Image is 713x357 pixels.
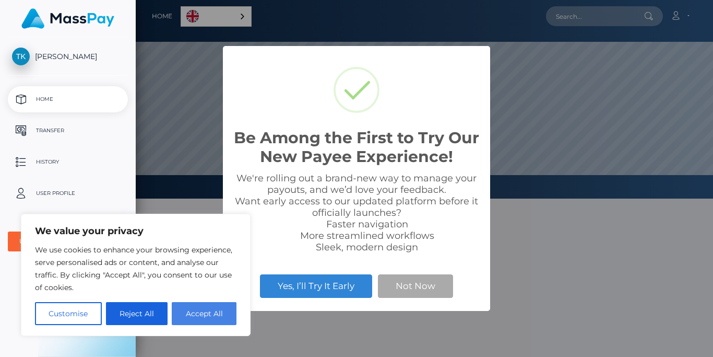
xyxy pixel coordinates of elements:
div: We're rolling out a brand-new way to manage your payouts, and we’d love your feedback. Want early... [233,172,480,253]
button: Customise [35,302,102,325]
span: [PERSON_NAME] [8,52,128,61]
li: Sleek, modern design [254,241,480,253]
li: Faster navigation [254,218,480,230]
button: Reject All [106,302,168,325]
button: Not Now [378,274,453,297]
div: User Agreements [19,237,105,246]
p: We use cookies to enhance your browsing experience, serve personalised ads or content, and analys... [35,244,236,294]
button: Accept All [172,302,236,325]
p: User Profile [12,186,124,201]
p: We value your privacy [35,225,236,237]
p: Transfer [12,123,124,139]
button: User Agreements [8,232,128,251]
p: Home [12,91,124,107]
img: MassPay [21,8,114,29]
button: Yes, I’ll Try It Early [260,274,372,297]
li: More streamlined workflows [254,230,480,241]
h2: Be Among the First to Try Our New Payee Experience! [233,129,480,166]
p: History [12,154,124,170]
div: We value your privacy [21,214,251,336]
